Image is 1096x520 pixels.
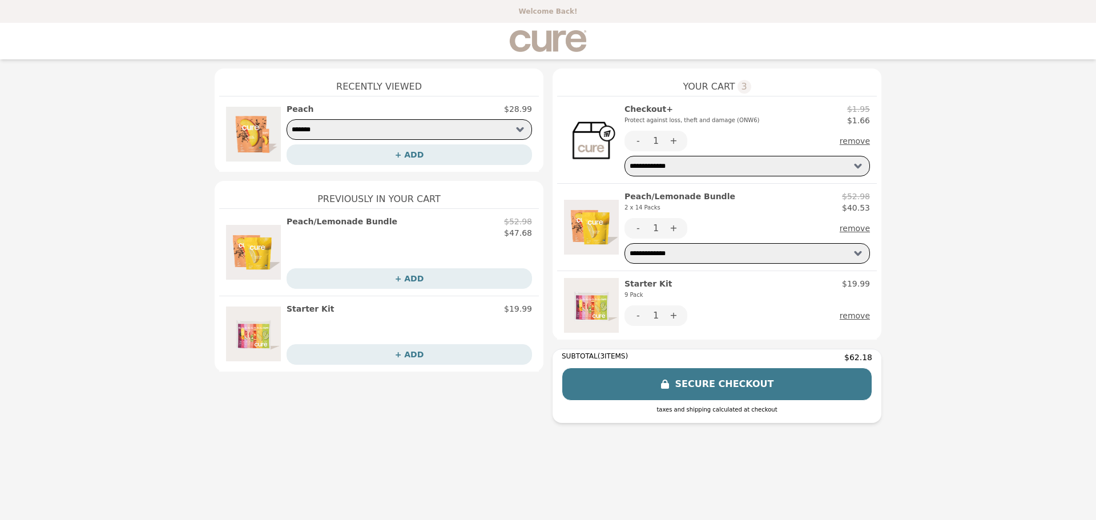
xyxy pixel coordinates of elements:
button: remove [840,305,870,326]
p: $47.68 [504,227,532,239]
span: YOUR CART [683,80,735,94]
img: Peach [226,103,281,165]
button: - [624,131,652,151]
p: $19.99 [504,303,532,315]
button: remove [840,131,870,151]
div: 1 [652,305,660,326]
p: $1.95 [847,103,870,115]
select: Select a subscription option [624,243,870,264]
p: $52.98 [842,191,870,202]
span: SUBTOTAL [562,352,598,360]
p: Welcome Back! [7,7,1089,16]
button: + [660,305,687,326]
div: 2 x 14 Packs [624,202,735,213]
p: $19.99 [842,278,870,289]
select: Select a subscription option [624,156,870,176]
p: $28.99 [504,103,532,115]
h2: Peach/Lemonade Bundle [624,191,735,213]
span: $62.18 [844,352,872,363]
button: - [624,218,652,239]
img: Starter Kit [564,278,619,333]
div: Protect against loss, theft and damage (ONW6) [624,115,760,126]
img: Starter Kit [226,303,281,365]
button: SECURE CHECKOUT [562,368,872,401]
img: Peach/Lemonade Bundle [564,191,619,264]
button: + [660,218,687,239]
span: 3 [738,80,751,94]
img: Peach/Lemonade Bundle [226,216,281,289]
h2: Peach [287,103,313,115]
button: + [660,131,687,151]
div: taxes and shipping calculated at checkout [562,405,872,414]
h2: Starter Kit [287,303,334,315]
p: $52.98 [504,216,532,227]
h1: Recently Viewed [219,68,539,96]
div: 1 [652,218,660,239]
button: + ADD [287,268,532,289]
button: remove [840,218,870,239]
div: 9 Pack [624,289,672,301]
span: ( 3 ITEMS) [598,352,628,360]
button: + ADD [287,344,532,365]
button: - [624,305,652,326]
img: Brand Logo [509,30,586,53]
h1: Previously In Your Cart [219,181,539,208]
h2: Peach/Lemonade Bundle [287,216,397,227]
select: Select a product variant [287,119,532,140]
div: 1 [652,131,660,151]
img: Checkout+ [564,103,619,176]
p: $1.66 [847,115,870,126]
h2: Starter Kit [624,278,672,301]
p: $40.53 [842,202,870,213]
h2: Checkout+ [624,103,760,126]
button: + ADD [287,144,532,165]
